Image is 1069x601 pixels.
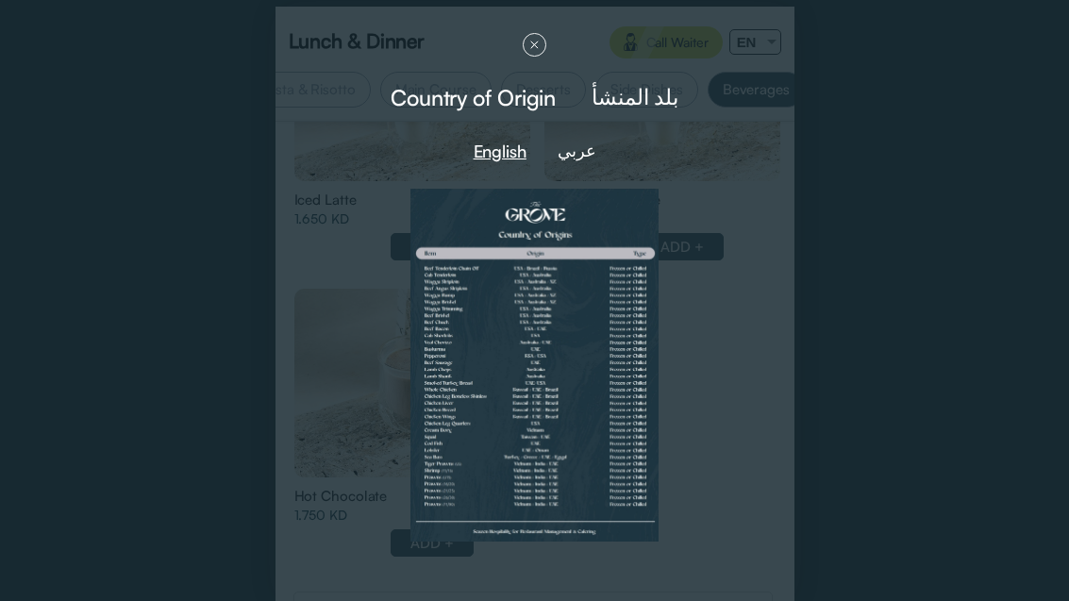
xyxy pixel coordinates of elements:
[523,33,546,57] img: close%20popup%20button.svg
[558,142,596,160] span: عربي
[592,83,678,113] span: بلد المنشأ
[410,189,659,542] img: e7a94c0b~~~1000019490.jpg
[474,141,526,161] span: English
[391,83,556,113] span: Country of Origin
